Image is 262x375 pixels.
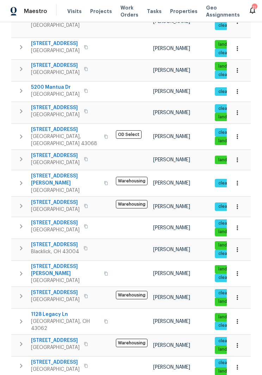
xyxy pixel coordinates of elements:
span: cleaning [216,220,239,226]
span: [PERSON_NAME] [153,19,190,24]
span: OD Select [116,130,142,139]
span: cleaning [216,72,239,78]
span: landscaping [216,138,247,144]
span: landscaping [216,299,247,305]
span: [GEOGRAPHIC_DATA] [31,344,80,351]
span: Warehousing [116,339,148,347]
span: [STREET_ADDRESS] [31,62,80,69]
span: [GEOGRAPHIC_DATA], [GEOGRAPHIC_DATA] 43068 [31,133,100,147]
span: [STREET_ADDRESS] [31,104,80,111]
span: [GEOGRAPHIC_DATA] [31,69,80,76]
span: landscaping [216,114,247,120]
span: [GEOGRAPHIC_DATA] [31,91,80,98]
span: cleaning [216,323,239,329]
span: [STREET_ADDRESS] [31,199,80,206]
span: cleaning [216,204,239,210]
span: [PERSON_NAME] [153,204,190,209]
span: [STREET_ADDRESS] [31,40,80,47]
span: [STREET_ADDRESS] [31,152,80,159]
span: landscaping [216,266,247,272]
span: landscaping [216,368,247,374]
span: cleaning [216,275,239,281]
span: [PERSON_NAME] [153,46,190,51]
span: Tasks [147,9,162,14]
span: Warehousing [116,291,148,299]
span: Blacklick, OH 43004 [31,248,79,255]
span: cleaning [216,89,239,95]
span: [GEOGRAPHIC_DATA] [31,111,80,118]
span: [GEOGRAPHIC_DATA] [31,206,80,213]
span: [PERSON_NAME] [153,181,190,186]
span: cleaning [216,290,239,296]
span: Geo Assignments [206,4,240,18]
span: landscaping [216,242,247,248]
span: Maestro [24,8,47,15]
span: [GEOGRAPHIC_DATA] [31,366,80,373]
span: cleaning [216,50,239,56]
span: [GEOGRAPHIC_DATA] [31,226,80,233]
span: Warehousing [116,177,148,185]
span: [STREET_ADDRESS] [31,289,80,296]
span: landscaping [216,346,247,352]
span: Warehousing [116,200,148,208]
span: [GEOGRAPHIC_DATA] [31,159,80,166]
span: [PERSON_NAME] [153,247,190,252]
span: [STREET_ADDRESS] [31,337,80,344]
span: Visits [67,8,82,15]
span: cleaning [216,338,239,344]
span: cleaning [216,180,239,186]
span: Projects [90,8,112,15]
div: 11 [252,4,257,11]
span: cleaning [216,130,239,136]
span: 1128 Legacy Ln [31,311,100,318]
span: Work Orders [120,4,138,18]
span: cleaning [216,23,239,29]
span: [GEOGRAPHIC_DATA] [31,47,80,54]
span: [PERSON_NAME] [153,225,190,230]
span: [STREET_ADDRESS] [31,241,79,248]
span: [STREET_ADDRESS][PERSON_NAME] [31,173,100,187]
span: landscaping [216,157,247,163]
span: cleaning [216,251,239,257]
span: landscaping [216,229,247,235]
span: [STREET_ADDRESS][PERSON_NAME] [31,263,100,277]
span: [PERSON_NAME] [153,134,190,139]
span: [PERSON_NAME] [153,295,190,300]
span: landscaping [216,42,247,48]
span: [GEOGRAPHIC_DATA] [31,296,80,303]
span: cleaning [216,106,239,112]
span: [PERSON_NAME] [153,319,190,324]
span: [PERSON_NAME] [153,365,190,370]
span: landscaping [216,63,247,69]
span: [STREET_ADDRESS] [31,126,100,133]
span: [PERSON_NAME] [153,343,190,348]
span: [PERSON_NAME] [153,89,190,94]
span: [GEOGRAPHIC_DATA] [31,277,100,284]
span: Properties [170,8,198,15]
span: [PERSON_NAME] [153,271,190,276]
span: [PERSON_NAME] [153,157,190,162]
span: [PERSON_NAME] [153,110,190,115]
span: 5200 Mantua Dr [31,84,80,91]
span: [GEOGRAPHIC_DATA], OH 43062 [31,318,100,332]
span: [GEOGRAPHIC_DATA] [31,22,100,29]
span: cleaning [216,360,239,366]
span: [PERSON_NAME] [153,68,190,73]
span: landscaping [216,314,247,320]
span: [STREET_ADDRESS] [31,359,80,366]
span: [STREET_ADDRESS] [31,219,80,226]
span: [GEOGRAPHIC_DATA] [31,187,100,194]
